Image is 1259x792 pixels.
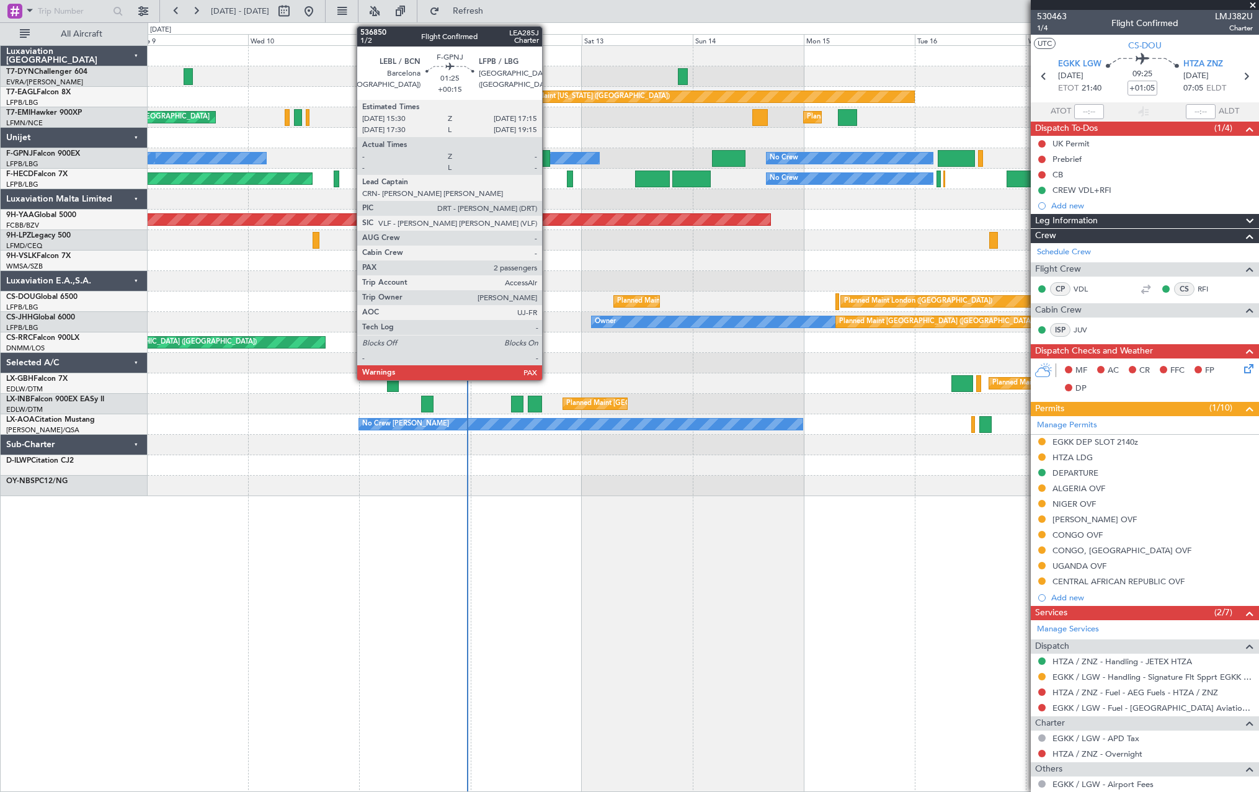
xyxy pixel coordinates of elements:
span: 9H-VSLK [6,252,37,260]
a: LFPB/LBG [6,303,38,312]
div: Sun 14 [693,34,804,45]
a: F-GPNJFalcon 900EX [6,150,80,158]
span: Charter [1035,716,1065,731]
a: LFPB/LBG [6,98,38,107]
div: HTZA LDG [1052,452,1093,463]
a: Manage Services [1037,623,1099,636]
div: Planned Maint [GEOGRAPHIC_DATA] [807,108,925,127]
a: HTZA / ZNZ - Overnight [1052,749,1142,759]
span: OY-NBS [6,478,35,485]
div: Planned Maint [GEOGRAPHIC_DATA] ([GEOGRAPHIC_DATA]) [617,292,812,311]
span: 9H-YAA [6,211,34,219]
a: EVRA/[PERSON_NAME] [6,78,83,87]
div: Wed 17 [1026,34,1137,45]
a: F-HECDFalcon 7X [6,171,68,178]
div: Thu 11 [359,34,470,45]
a: RFI [1198,283,1226,295]
span: LMJ382U [1215,10,1253,23]
span: (1/10) [1209,401,1232,414]
span: Permits [1035,402,1064,416]
div: CREW VDL+RFI [1052,185,1111,195]
a: FCBB/BZV [6,221,39,230]
a: T7-EMIHawker 900XP [6,109,82,117]
a: 9H-YAAGlobal 5000 [6,211,76,219]
a: EGKK / LGW - APD Tax [1052,733,1139,744]
div: UGANDA OVF [1052,561,1106,571]
a: EDLW/DTM [6,385,43,394]
span: (2/7) [1214,606,1232,619]
div: Add new [1051,592,1253,603]
span: ATOT [1051,105,1071,118]
span: Flight Crew [1035,262,1081,277]
div: Flight Confirmed [1111,17,1178,30]
a: 9H-VSLKFalcon 7X [6,252,71,260]
span: ELDT [1206,82,1226,95]
div: CONGO OVF [1052,530,1103,540]
span: [DATE] [1183,70,1209,82]
span: Leg Information [1035,214,1098,228]
a: HTZA / ZNZ - Fuel - AEG Fuels - HTZA / ZNZ [1052,687,1218,698]
span: LX-INB [6,396,30,403]
a: 9H-LPZLegacy 500 [6,232,71,239]
button: UTC [1034,38,1056,49]
span: 530463 [1037,10,1067,23]
span: Dispatch [1035,639,1069,654]
div: No Crew [770,169,798,188]
a: [PERSON_NAME]/QSA [6,425,79,435]
div: CB [1052,169,1063,180]
div: UK Permit [1052,138,1090,149]
span: CS-DOU [6,293,35,301]
span: T7-DYN [6,68,34,76]
div: Planned Maint [GEOGRAPHIC_DATA] ([GEOGRAPHIC_DATA]) [839,313,1034,331]
a: D-ILWPCitation CJ2 [6,457,74,465]
div: CS [1174,282,1194,296]
a: HTZA / ZNZ - Handling - JETEX HTZA [1052,656,1192,667]
div: [DATE] [150,25,171,35]
a: LFPB/LBG [6,323,38,332]
div: ALGERIA OVF [1052,483,1105,494]
div: Planned Maint London ([GEOGRAPHIC_DATA]) [844,292,992,311]
div: [PERSON_NAME] OVF [1052,514,1137,525]
span: Dispatch Checks and Weather [1035,344,1153,358]
div: Mon 15 [804,34,915,45]
div: EGKK DEP SLOT 2140z [1052,437,1138,447]
a: LFMN/NCE [6,118,43,128]
span: 9H-LPZ [6,232,31,239]
div: Prebrief [1052,154,1082,164]
span: [DATE] [1058,70,1083,82]
span: HTZA ZNZ [1183,58,1223,71]
a: LFPB/LBG [6,159,38,169]
span: Refresh [442,7,494,16]
span: 21:40 [1082,82,1101,95]
span: MF [1075,365,1087,377]
a: LX-GBHFalcon 7X [6,375,68,383]
span: LX-GBH [6,375,33,383]
span: F-HECD [6,171,33,178]
span: 1/4 [1037,23,1067,33]
div: Tue 16 [915,34,1026,45]
div: Tue 9 [137,34,248,45]
span: D-ILWP [6,457,31,465]
a: VDL [1074,283,1101,295]
span: AC [1108,365,1119,377]
span: CS-JHH [6,314,33,321]
span: CS-DOU [1128,39,1162,52]
button: Refresh [424,1,498,21]
span: Others [1035,762,1062,776]
input: Trip Number [38,2,109,20]
a: EGKK / LGW - Handling - Signature Flt Spprt EGKK / LGW [1052,672,1253,682]
span: Services [1035,606,1067,620]
span: All Aircraft [32,30,131,38]
span: [DATE] - [DATE] [211,6,269,17]
div: Owner [595,313,616,331]
a: EGKK / LGW - Airport Fees [1052,779,1154,790]
a: CS-DOUGlobal 6500 [6,293,78,301]
span: CS-RRC [6,334,33,342]
div: Planned Maint [GEOGRAPHIC_DATA] ([GEOGRAPHIC_DATA]) [61,333,257,352]
a: Manage Permits [1037,419,1097,432]
div: Wed 10 [248,34,359,45]
a: EDLW/DTM [6,405,43,414]
div: Sat 13 [582,34,693,45]
a: EGKK / LGW - Fuel - [GEOGRAPHIC_DATA] Aviation Fuel - via [GEOGRAPHIC_DATA] - [GEOGRAPHIC_DATA] /... [1052,703,1253,713]
span: FP [1205,365,1214,377]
